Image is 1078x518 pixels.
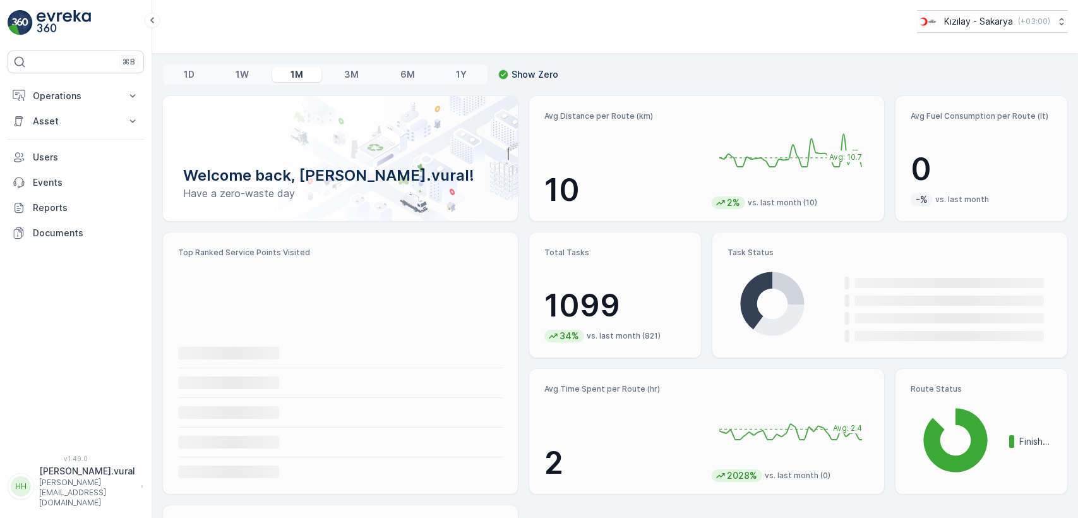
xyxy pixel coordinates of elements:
p: [PERSON_NAME].vural [39,465,135,478]
p: Avg Fuel Consumption per Route (lt) [911,111,1052,121]
p: Kızılay - Sakarya [944,15,1013,28]
p: 6M [400,68,415,81]
p: Operations [33,90,119,102]
p: vs. last month (10) [748,198,817,208]
p: Have a zero-waste day [183,186,498,201]
p: 0 [911,150,1052,188]
p: 2028% [726,469,758,482]
p: Welcome back, [PERSON_NAME].vural! [183,166,498,186]
p: Reports [33,202,139,214]
button: HH[PERSON_NAME].vural[PERSON_NAME][EMAIL_ADDRESS][DOMAIN_NAME] [8,465,144,508]
p: Avg Time Spent per Route (hr) [544,384,702,394]
p: [PERSON_NAME][EMAIL_ADDRESS][DOMAIN_NAME] [39,478,135,508]
p: Users [33,151,139,164]
p: Finished [1019,435,1052,448]
img: logo_light-DOdMpM7g.png [37,10,91,35]
p: ⌘B [123,57,135,67]
p: Top Ranked Service Points Visited [178,248,503,258]
a: Reports [8,195,144,220]
a: Documents [8,220,144,246]
p: Events [33,176,139,189]
p: Route Status [911,384,1052,394]
p: 10 [544,171,702,209]
button: Kızılay - Sakarya(+03:00) [917,10,1068,33]
a: Events [8,170,144,195]
button: Asset [8,109,144,134]
p: vs. last month (821) [587,331,661,341]
p: 34% [558,330,580,342]
p: 1099 [544,287,686,325]
p: 2 [544,444,702,482]
div: HH [11,476,31,497]
p: Task Status [728,248,1052,258]
p: Total Tasks [544,248,686,258]
p: ( +03:00 ) [1018,16,1050,27]
p: 1Y [456,68,467,81]
p: Asset [33,115,119,128]
a: Users [8,145,144,170]
p: Documents [33,227,139,239]
p: vs. last month [935,195,989,205]
p: 1D [184,68,195,81]
button: Operations [8,83,144,109]
p: Avg Distance per Route (km) [544,111,702,121]
img: logo [8,10,33,35]
p: -% [914,193,929,206]
span: v 1.49.0 [8,455,144,462]
p: 1M [290,68,303,81]
p: 1W [236,68,249,81]
p: vs. last month (0) [765,471,830,481]
img: k%C4%B1z%C4%B1lay_DTAvauz.png [917,15,939,28]
p: Show Zero [512,68,558,81]
p: 3M [344,68,359,81]
p: 2% [726,196,741,209]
